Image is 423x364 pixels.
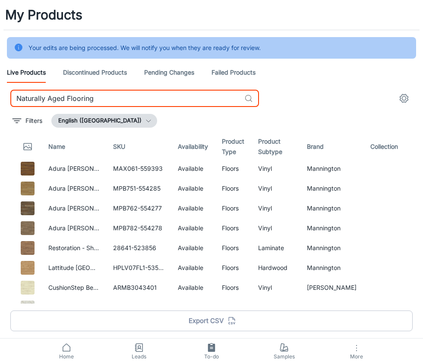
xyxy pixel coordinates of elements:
[251,238,300,258] td: Laminate
[251,198,300,218] td: Vinyl
[300,198,363,218] td: Mannington
[51,114,157,128] button: English ([GEOGRAPHIC_DATA])
[253,353,315,361] span: Samples
[22,141,33,152] svg: Thumbnail
[106,278,171,298] td: ARMB3043401
[171,238,215,258] td: Available
[7,62,46,83] a: Live Products
[300,159,363,179] td: Mannington
[48,185,156,192] a: Adura [PERSON_NAME] - Gilded Gold
[300,278,363,298] td: [PERSON_NAME]
[106,258,171,278] td: HPLV07FL1-535620
[106,198,171,218] td: MPB762-554277
[171,218,215,238] td: Available
[106,238,171,258] td: 28641-523856
[63,62,127,83] a: Discontinued Products
[215,238,251,258] td: Floors
[300,258,363,278] td: Mannington
[248,339,320,364] a: Samples
[5,5,82,25] h1: My Products
[106,135,171,159] th: SKU
[251,298,300,317] td: Vinyl
[251,159,300,179] td: Vinyl
[320,339,393,364] button: More
[48,264,162,271] a: Lattitude [GEOGRAPHIC_DATA] - Flaxen
[48,204,117,212] a: Adura [PERSON_NAME]
[300,135,363,159] th: Brand
[215,298,251,317] td: Floors
[251,135,300,159] th: Product Subtype
[48,224,140,232] a: Adura [PERSON_NAME] - Forest
[171,135,215,159] th: Availability
[48,284,128,291] a: CushionStep Better - Oyster
[10,114,44,128] button: filter
[300,218,363,238] td: Mannington
[171,258,215,278] td: Available
[106,159,171,179] td: MAX061-559393
[171,278,215,298] td: Available
[251,218,300,238] td: Vinyl
[251,258,300,278] td: Hardwood
[300,298,363,317] td: [PERSON_NAME]
[171,198,215,218] td: Available
[25,116,42,126] p: Filters
[215,218,251,238] td: Floors
[251,179,300,198] td: Vinyl
[325,353,388,360] span: More
[28,40,261,56] div: Your edits are being processed. We will notify you when they are ready for review.
[30,339,103,364] a: Home
[363,135,408,159] th: Collection
[35,353,98,361] span: Home
[144,62,194,83] a: Pending Changes
[300,179,363,198] td: Mannington
[103,339,175,364] a: Leads
[175,339,248,364] a: To-do
[215,159,251,179] td: Floors
[215,179,251,198] td: Floors
[106,179,171,198] td: MPB751-554285
[215,198,251,218] td: Floors
[10,90,241,107] input: Search
[215,258,251,278] td: Floors
[48,244,109,251] a: Restoration - Shiitake
[180,353,243,361] span: To-do
[300,238,363,258] td: Mannington
[215,135,251,159] th: Product Type
[171,298,215,317] td: Available
[171,179,215,198] td: Available
[41,135,106,159] th: Name
[395,90,413,107] button: settings
[171,159,215,179] td: Available
[48,165,117,172] a: Adura [PERSON_NAME]
[215,278,251,298] td: Floors
[106,218,171,238] td: MPB782-554278
[108,353,170,361] span: Leads
[211,62,256,83] a: Failed Products
[10,311,413,331] button: Export CSV
[106,298,171,317] td: ARMB3372401
[251,278,300,298] td: Vinyl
